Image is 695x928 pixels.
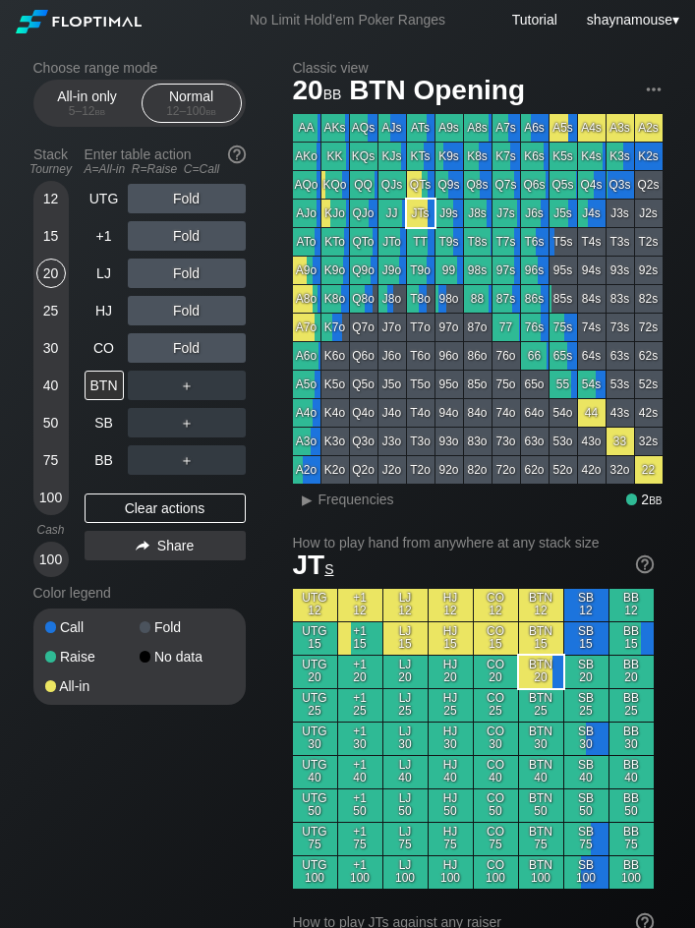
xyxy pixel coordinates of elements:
[607,456,634,484] div: 32o
[578,257,606,284] div: 94s
[95,104,106,118] span: bb
[407,456,434,484] div: T2o
[474,689,518,722] div: CO 25
[435,399,463,427] div: 94o
[293,257,320,284] div: A9o
[492,257,520,284] div: 97s
[338,622,382,655] div: +1 15
[378,143,406,170] div: KJs
[550,342,577,370] div: 65s
[582,9,682,30] div: ▾
[464,371,492,398] div: 85o
[492,228,520,256] div: T7s
[293,535,654,551] h2: How to play hand from anywhere at any stack size
[435,257,463,284] div: 99
[607,114,634,142] div: A3s
[519,823,563,855] div: BTN 75
[85,259,124,288] div: LJ
[378,171,406,199] div: QJs
[378,257,406,284] div: J9o
[407,342,434,370] div: T6o
[128,296,246,325] div: Fold
[321,143,349,170] div: KK
[474,789,518,822] div: CO 50
[407,228,434,256] div: TT
[492,456,520,484] div: 72o
[293,823,337,855] div: UTG 75
[346,76,528,108] span: BTN Opening
[635,257,663,284] div: 92s
[33,60,246,76] h2: Choose range mode
[350,257,377,284] div: Q9o
[383,789,428,822] div: LJ 50
[607,428,634,455] div: 33
[293,114,320,142] div: AA
[45,620,140,634] div: Call
[474,656,518,688] div: CO 20
[128,371,246,400] div: ＋
[564,656,608,688] div: SB 20
[140,650,234,664] div: No data
[350,114,377,142] div: AQs
[550,171,577,199] div: Q5s
[378,342,406,370] div: J6o
[564,823,608,855] div: SB 75
[293,723,337,755] div: UTG 30
[429,756,473,788] div: HJ 40
[350,285,377,313] div: Q8o
[407,171,434,199] div: QTs
[293,622,337,655] div: UTG 15
[464,200,492,227] div: J8s
[607,285,634,313] div: 83s
[521,171,549,199] div: Q6s
[521,257,549,284] div: 96s
[338,589,382,621] div: +1 12
[128,221,246,251] div: Fold
[609,823,654,855] div: BB 75
[350,228,377,256] div: QTo
[321,428,349,455] div: K3o
[36,408,66,437] div: 50
[290,76,345,108] span: 20
[435,200,463,227] div: J9s
[578,200,606,227] div: J4s
[128,408,246,437] div: ＋
[128,333,246,363] div: Fold
[321,114,349,142] div: AKs
[564,723,608,755] div: SB 30
[383,823,428,855] div: LJ 75
[293,228,320,256] div: ATo
[550,143,577,170] div: K5s
[492,114,520,142] div: A7s
[407,114,434,142] div: ATs
[521,143,549,170] div: K6s
[429,723,473,755] div: HJ 30
[85,139,246,184] div: Enter table action
[435,342,463,370] div: 96o
[383,723,428,755] div: LJ 30
[635,371,663,398] div: 52s
[378,428,406,455] div: J3o
[383,756,428,788] div: LJ 40
[564,589,608,621] div: SB 12
[429,656,473,688] div: HJ 20
[607,342,634,370] div: 63s
[407,399,434,427] div: T4o
[293,589,337,621] div: UTG 12
[607,228,634,256] div: T3s
[464,114,492,142] div: A8s
[350,428,377,455] div: Q3o
[85,531,246,560] div: Share
[464,399,492,427] div: 84o
[338,689,382,722] div: +1 25
[136,541,149,551] img: share.864f2f62.svg
[464,314,492,341] div: 87o
[128,445,246,475] div: ＋
[36,221,66,251] div: 15
[578,342,606,370] div: 64s
[407,314,434,341] div: T7o
[435,143,463,170] div: K9s
[293,399,320,427] div: A4o
[26,139,77,184] div: Stack
[85,162,246,176] div: A=All-in R=Raise C=Call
